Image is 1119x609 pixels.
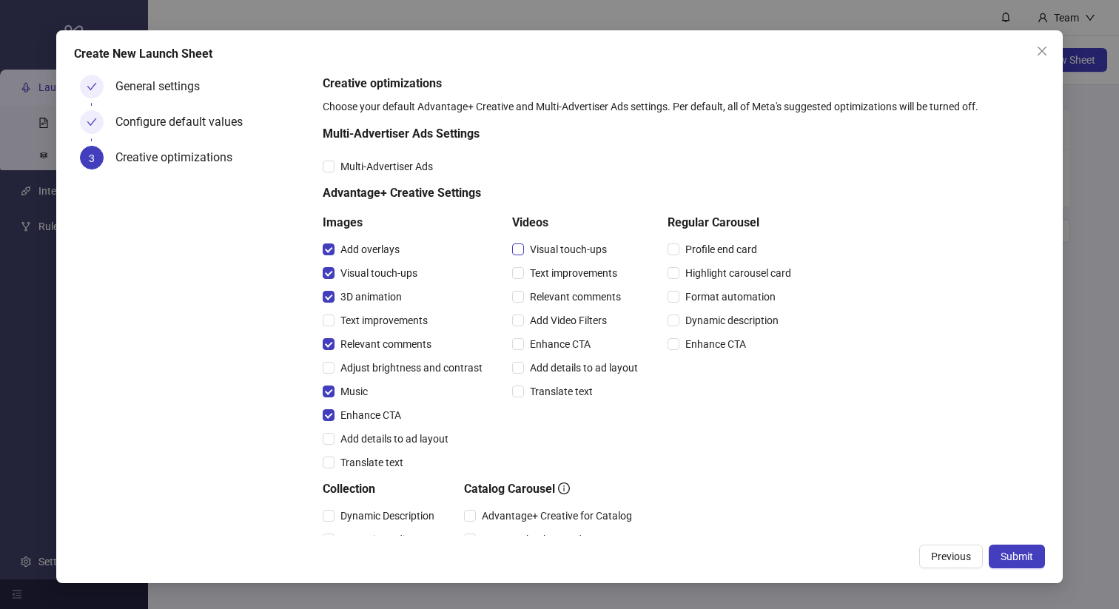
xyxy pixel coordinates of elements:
[524,336,597,352] span: Enhance CTA
[524,312,613,329] span: Add Video Filters
[335,312,434,329] span: Text improvements
[679,312,784,329] span: Dynamic description
[115,75,212,98] div: General settings
[335,508,440,524] span: Dynamic Description
[323,184,797,202] h5: Advantage+ Creative Settings
[679,289,782,305] span: Format automation
[323,75,1040,92] h5: Creative optimizations
[335,336,437,352] span: Relevant comments
[679,336,752,352] span: Enhance CTA
[335,360,488,376] span: Adjust brightness and contrast
[524,241,613,258] span: Visual touch-ups
[335,241,406,258] span: Add overlays
[1036,45,1048,57] span: close
[335,289,408,305] span: 3D animation
[1001,551,1033,562] span: Submit
[74,45,1046,63] div: Create New Launch Sheet
[679,241,763,258] span: Profile end card
[989,545,1045,568] button: Submit
[115,110,255,134] div: Configure default values
[115,146,244,169] div: Creative optimizations
[524,360,644,376] span: Add details to ad layout
[335,383,374,400] span: Music
[323,98,1040,115] div: Choose your default Advantage+ Creative and Multi-Advertiser Ads settings. Per default, all of Me...
[512,214,644,232] h5: Videos
[931,551,971,562] span: Previous
[919,545,983,568] button: Previous
[668,214,797,232] h5: Regular Carousel
[1030,39,1054,63] button: Close
[323,480,440,498] h5: Collection
[87,117,97,127] span: check
[87,81,97,92] span: check
[476,531,593,548] span: Generate backgrounds
[335,431,454,447] span: Add details to ad layout
[524,289,627,305] span: Relevant comments
[524,265,623,281] span: Text improvements
[335,265,423,281] span: Visual touch-ups
[476,508,638,524] span: Advantage+ Creative for Catalog
[335,454,409,471] span: Translate text
[524,383,599,400] span: Translate text
[323,125,797,143] h5: Multi-Advertiser Ads Settings
[558,482,570,494] span: info-circle
[89,152,95,164] span: 3
[323,214,488,232] h5: Images
[335,531,417,548] span: Dynamic Media
[335,158,439,175] span: Multi-Advertiser Ads
[679,265,797,281] span: Highlight carousel card
[335,407,407,423] span: Enhance CTA
[464,480,638,498] h5: Catalog Carousel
